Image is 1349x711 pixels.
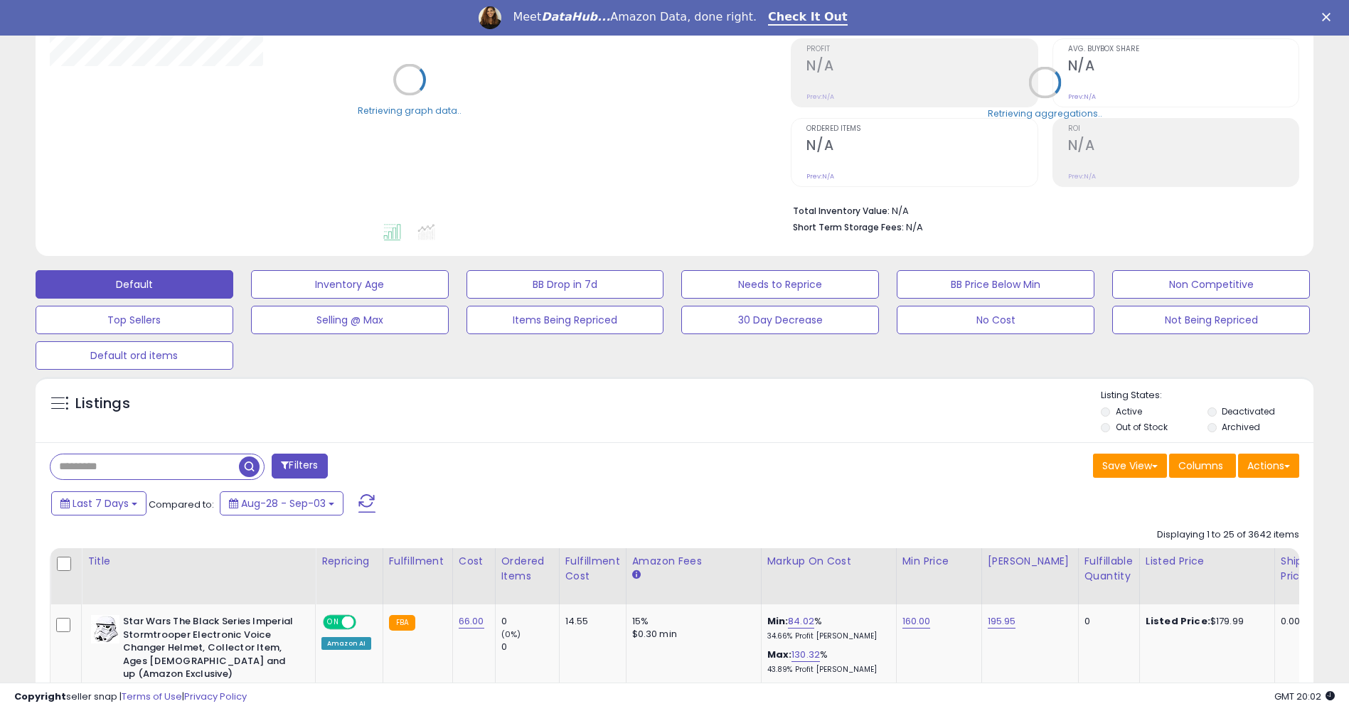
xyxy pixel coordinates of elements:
div: Ordered Items [501,554,553,584]
button: Items Being Repriced [466,306,664,334]
i: DataHub... [541,10,610,23]
span: Last 7 Days [73,496,129,510]
span: OFF [354,616,377,629]
a: 66.00 [459,614,484,629]
button: BB Drop in 7d [466,270,664,299]
div: Cost [459,554,489,569]
div: Min Price [902,554,976,569]
button: No Cost [897,306,1094,334]
b: Star Wars The Black Series Imperial Stormtrooper Electronic Voice Changer Helmet, Collector Item,... [123,615,296,685]
span: Aug-28 - Sep-03 [241,496,326,510]
button: Last 7 Days [51,491,146,515]
button: Default ord items [36,341,233,370]
button: Filters [272,454,327,479]
a: Privacy Policy [184,690,247,703]
button: Not Being Repriced [1112,306,1310,334]
a: 84.02 [788,614,814,629]
label: Archived [1222,421,1260,433]
button: Selling @ Max [251,306,449,334]
div: Fulfillment Cost [565,554,620,584]
div: Meet Amazon Data, done right. [513,10,757,24]
button: Non Competitive [1112,270,1310,299]
small: (0%) [501,629,521,640]
div: 0.00 [1281,615,1304,628]
small: FBA [389,615,415,631]
button: Default [36,270,233,299]
div: Title [87,554,309,569]
button: Save View [1093,454,1167,478]
div: 14.55 [565,615,615,628]
div: Ship Price [1281,554,1309,584]
div: Amazon AI [321,637,371,650]
div: Repricing [321,554,377,569]
button: Aug-28 - Sep-03 [220,491,343,515]
div: % [767,615,885,641]
div: Fulfillment [389,554,447,569]
img: 41bsnfA5DEL._SL40_.jpg [91,615,119,643]
button: 30 Day Decrease [681,306,879,334]
b: Max: [767,648,792,661]
a: 195.95 [988,614,1016,629]
label: Out of Stock [1116,421,1168,433]
div: $0.30 min [632,628,750,641]
button: BB Price Below Min [897,270,1094,299]
span: Columns [1178,459,1223,473]
span: Compared to: [149,498,214,511]
p: Listing States: [1101,389,1313,402]
span: 2025-09-11 20:02 GMT [1274,690,1335,703]
img: Profile image for Georgie [479,6,501,29]
a: Terms of Use [122,690,182,703]
label: Active [1116,405,1142,417]
b: Min: [767,614,789,628]
a: 130.32 [791,648,820,662]
h5: Listings [75,394,130,414]
p: 34.66% Profit [PERSON_NAME] [767,631,885,641]
div: Retrieving graph data.. [358,104,462,117]
div: [PERSON_NAME] [988,554,1072,569]
div: Fulfillable Quantity [1084,554,1134,584]
div: 15% [632,615,750,628]
th: The percentage added to the cost of goods (COGS) that forms the calculator for Min & Max prices. [761,548,896,604]
div: Displaying 1 to 25 of 3642 items [1157,528,1299,542]
small: Amazon Fees. [632,569,641,582]
div: % [767,648,885,675]
button: Columns [1169,454,1236,478]
div: Markup on Cost [767,554,890,569]
label: Deactivated [1222,405,1275,417]
button: Inventory Age [251,270,449,299]
div: seller snap | | [14,690,247,704]
div: Listed Price [1146,554,1269,569]
b: Listed Price: [1146,614,1210,628]
button: Top Sellers [36,306,233,334]
div: 0 [501,641,559,653]
button: Actions [1238,454,1299,478]
div: Close [1322,13,1336,21]
div: Amazon Fees [632,554,755,569]
p: 43.89% Profit [PERSON_NAME] [767,665,885,675]
div: 0 [501,615,559,628]
a: Check It Out [768,10,848,26]
span: ON [324,616,342,629]
div: 0 [1084,615,1129,628]
button: Needs to Reprice [681,270,879,299]
div: Retrieving aggregations.. [988,107,1102,119]
strong: Copyright [14,690,66,703]
a: 160.00 [902,614,931,629]
div: $179.99 [1146,615,1264,628]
